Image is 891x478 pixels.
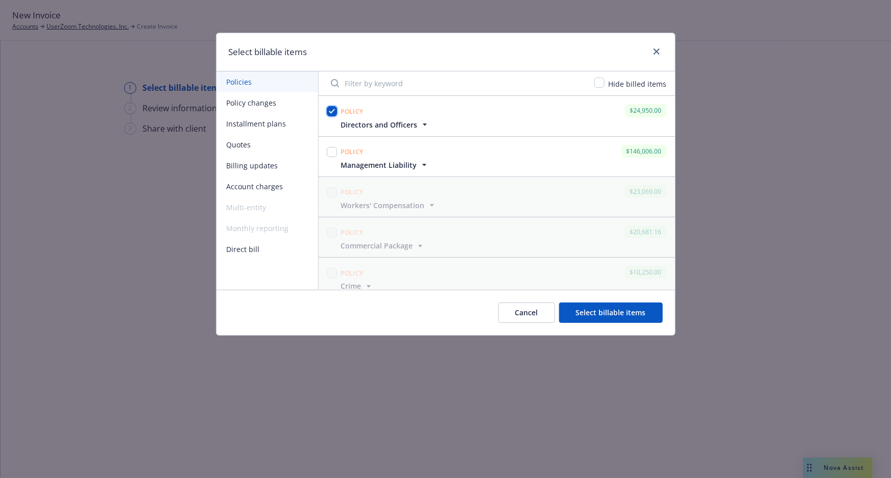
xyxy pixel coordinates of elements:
span: Policy$20,681.16Commercial Package [319,217,675,257]
span: Policy [341,269,364,278]
input: Filter by keyword [325,73,588,93]
span: Crime [341,281,362,291]
button: Policy changes [216,92,318,113]
button: Workers' Compensation [341,200,437,211]
span: Hide billed items [609,79,667,89]
button: Select billable items [559,303,663,323]
span: Multi-entity [216,197,318,218]
button: Account charges [216,176,318,197]
span: Policy [341,228,364,237]
span: Commercial Package [341,240,413,251]
div: $10,250.00 [625,266,667,279]
button: Cancel [498,303,555,323]
h1: Select billable items [229,45,307,59]
button: Policies [216,71,318,92]
div: $24,950.00 [625,104,667,117]
div: $23,069.00 [625,185,667,198]
button: Crime [341,281,374,291]
span: Policy [341,188,364,196]
span: Monthly reporting [216,218,318,239]
span: Policy$23,069.00Workers' Compensation [319,177,675,217]
span: Management Liability [341,160,417,170]
span: Directors and Officers [341,119,418,130]
button: Quotes [216,134,318,155]
span: Policy [341,107,364,116]
button: Commercial Package [341,240,425,251]
button: Directors and Officers [341,119,430,130]
span: Workers' Compensation [341,200,425,211]
a: close [651,45,663,58]
span: Policy [341,147,364,156]
button: Installment plans [216,113,318,134]
span: Policy$10,250.00Crime [319,258,675,297]
button: Management Liability [341,160,429,170]
button: Direct bill [216,239,318,260]
div: $20,681.16 [625,225,667,238]
button: Billing updates [216,155,318,176]
div: $146,006.00 [621,145,667,158]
